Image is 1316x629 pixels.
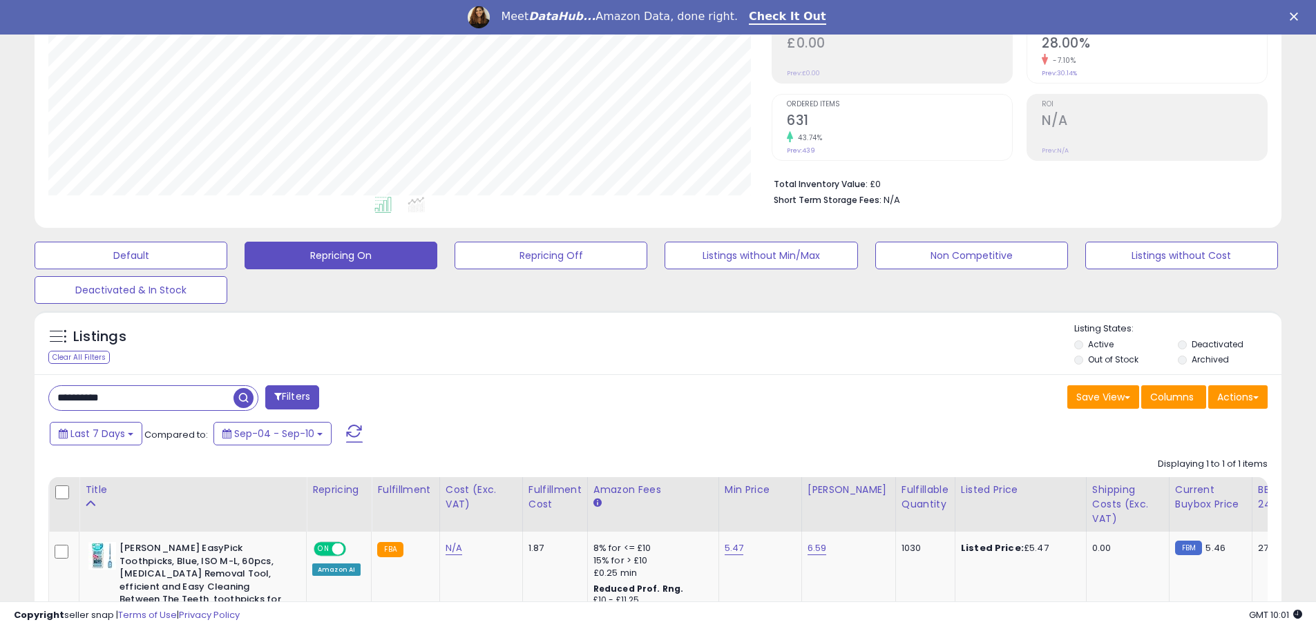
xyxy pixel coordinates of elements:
[1175,483,1246,512] div: Current Buybox Price
[1258,483,1308,512] div: BB Share 24h.
[1042,35,1267,54] h2: 28.00%
[70,427,125,441] span: Last 7 Days
[1042,101,1267,108] span: ROI
[593,567,708,579] div: £0.25 min
[85,483,301,497] div: Title
[1042,69,1077,77] small: Prev: 30.14%
[1088,354,1138,365] label: Out of Stock
[1092,483,1163,526] div: Shipping Costs (Exc. VAT)
[377,542,403,557] small: FBA
[1141,385,1206,409] button: Columns
[725,483,796,497] div: Min Price
[120,542,287,622] b: [PERSON_NAME] EasyPick Toothpicks, Blue, ISO M-L, 60pcs, [MEDICAL_DATA] Removal Tool, efficient a...
[1249,608,1302,621] span: 2025-09-18 10:01 GMT
[88,542,116,570] img: 41GKHbGik0L._SL40_.jpg
[1258,542,1304,554] div: 27%
[1290,12,1304,21] div: Close
[961,541,1024,554] b: Listed Price:
[1192,338,1243,350] label: Deactivated
[14,609,240,622] div: seller snap | |
[1158,458,1268,471] div: Displaying 1 to 1 of 1 items
[344,543,366,555] span: OFF
[787,101,1012,108] span: Ordered Items
[961,542,1076,554] div: £5.47
[1175,541,1202,555] small: FBM
[315,543,332,555] span: ON
[787,113,1012,131] h2: 631
[1192,354,1229,365] label: Archived
[665,242,857,269] button: Listings without Min/Max
[1085,242,1278,269] button: Listings without Cost
[1067,385,1139,409] button: Save View
[50,422,142,445] button: Last 7 Days
[118,608,177,621] a: Terms of Use
[312,483,365,497] div: Repricing
[245,242,437,269] button: Repricing On
[884,193,900,206] span: N/A
[377,483,433,497] div: Fulfillment
[725,541,744,555] a: 5.47
[1092,542,1158,554] div: 0.00
[312,563,361,576] div: Amazon AI
[875,242,1068,269] button: Non Competitive
[787,146,815,155] small: Prev: 439
[593,497,602,510] small: Amazon Fees.
[528,483,582,512] div: Fulfillment Cost
[902,483,949,512] div: Fulfillable Quantity
[774,175,1257,191] li: £0
[787,69,820,77] small: Prev: £0.00
[446,483,517,512] div: Cost (Exc. VAT)
[593,483,713,497] div: Amazon Fees
[455,242,647,269] button: Repricing Off
[774,194,881,206] b: Short Term Storage Fees:
[1048,55,1076,66] small: -7.10%
[73,327,126,347] h5: Listings
[213,422,332,445] button: Sep-04 - Sep-10
[1074,322,1281,336] p: Listing States:
[35,276,227,304] button: Deactivated & In Stock
[1088,338,1114,350] label: Active
[179,608,240,621] a: Privacy Policy
[593,542,708,554] div: 8% for <= £10
[774,178,868,190] b: Total Inventory Value:
[808,541,827,555] a: 6.59
[446,541,462,555] a: N/A
[787,35,1012,54] h2: £0.00
[35,242,227,269] button: Default
[501,10,738,23] div: Meet Amazon Data, done right.
[593,554,708,567] div: 15% for > £10
[1042,146,1069,155] small: Prev: N/A
[793,133,822,143] small: 43.74%
[48,351,110,364] div: Clear All Filters
[528,542,577,554] div: 1.87
[749,10,826,25] a: Check It Out
[528,10,595,23] i: DataHub...
[265,385,319,409] button: Filters
[902,542,944,554] div: 1030
[468,6,490,28] img: Profile image for Georgie
[1042,113,1267,131] h2: N/A
[808,483,890,497] div: [PERSON_NAME]
[1205,541,1226,554] span: 5.46
[14,608,64,621] strong: Copyright
[144,428,208,441] span: Compared to:
[961,483,1080,497] div: Listed Price
[593,583,684,594] b: Reduced Prof. Rng.
[1208,385,1268,409] button: Actions
[1150,390,1194,404] span: Columns
[234,427,314,441] span: Sep-04 - Sep-10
